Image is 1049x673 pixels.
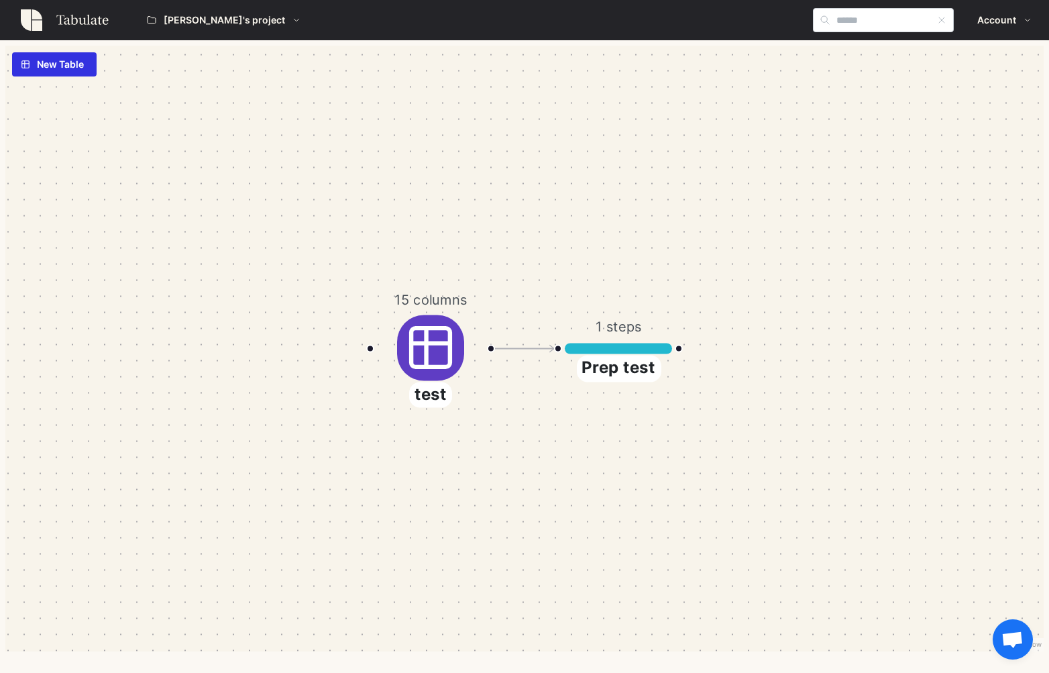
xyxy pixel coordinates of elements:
span: Account [977,9,1016,32]
span: New Table [37,53,84,76]
span: 15 columns [394,290,467,316]
span: test [409,382,452,408]
span: 1 steps [596,316,641,343]
span: Prep test [576,355,661,382]
button: New Table [12,52,97,76]
button: [PERSON_NAME]'s project [137,8,310,32]
button: Account [964,8,1041,32]
span: [PERSON_NAME]'s project [164,9,285,32]
div: Open chat [993,619,1033,660]
img: logo_linen-42e030cc.svg [21,9,114,31]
